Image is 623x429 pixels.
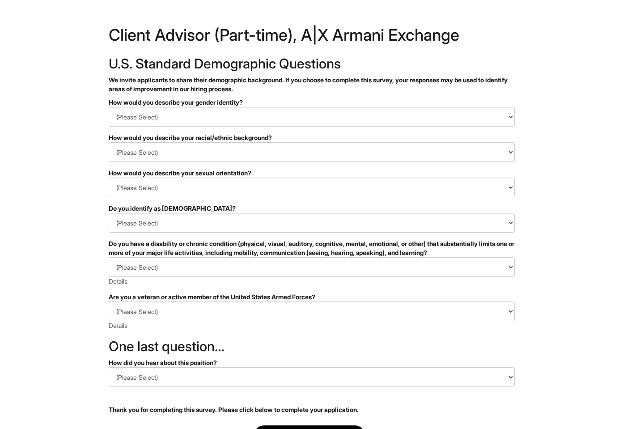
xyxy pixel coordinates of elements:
h2: U.S. Standard Demographic Questions [109,56,515,71]
p: We invite applicants to share their demographic background. If you choose to complete this survey... [109,76,515,93]
a: Details [109,277,127,285]
select: How would you describe your sexual orientation? [109,178,515,197]
div: How would you describe your sexual orientation? [109,169,515,178]
select: Are you a veteran or active member of the United States Armed Forces? [109,302,515,321]
select: Do you have a disability or chronic condition (physical, visual, auditory, cognitive, mental, emo... [109,257,515,277]
select: How did you hear about this position? [109,367,515,387]
p: Thank you for completing this survey. Please click below to complete your application. [109,405,515,414]
h1: Client Advisor (Part-time), A|X Armani Exchange [109,27,515,47]
select: How would you describe your racial/ethnic background? [109,142,515,162]
div: How did you hear about this position? [109,358,515,367]
select: How would you describe your gender identity? [109,107,515,127]
h2: One last question… [109,339,515,354]
div: How would you describe your racial/ethnic background? [109,133,515,142]
a: Details [109,322,127,329]
select: Do you identify as transgender? [109,213,515,233]
div: How would you describe your gender identity? [109,98,515,107]
div: Are you a veteran or active member of the United States Armed Forces? [109,293,515,302]
div: Do you have a disability or chronic condition (physical, visual, auditory, cognitive, mental, emo... [109,239,515,257]
div: Do you identify as [DEMOGRAPHIC_DATA]? [109,204,515,213]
